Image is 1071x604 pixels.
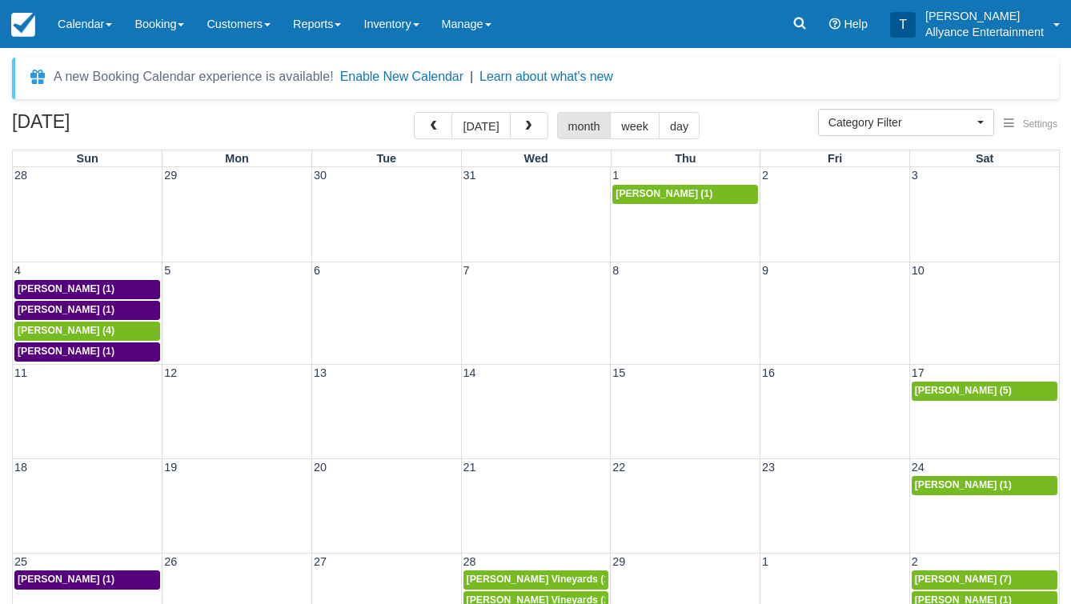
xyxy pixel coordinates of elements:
[912,382,1057,401] a: [PERSON_NAME] (5)
[162,169,178,182] span: 29
[910,461,926,474] span: 24
[13,555,29,568] span: 25
[462,169,478,182] span: 31
[225,152,249,165] span: Mon
[11,13,35,37] img: checkfront-main-nav-mini-logo.png
[18,346,114,357] span: [PERSON_NAME] (1)
[312,366,328,379] span: 13
[760,366,776,379] span: 16
[13,169,29,182] span: 28
[890,12,916,38] div: T
[12,112,215,142] h2: [DATE]
[910,264,926,277] span: 10
[915,385,1012,396] span: [PERSON_NAME] (5)
[611,366,627,379] span: 15
[18,325,114,336] span: [PERSON_NAME] (4)
[14,280,160,299] a: [PERSON_NAME] (1)
[13,366,29,379] span: 11
[1023,118,1057,130] span: Settings
[760,461,776,474] span: 23
[760,555,770,568] span: 1
[612,185,758,204] a: [PERSON_NAME] (1)
[844,18,868,30] span: Help
[910,366,926,379] span: 17
[557,112,612,139] button: month
[829,18,840,30] i: Help
[915,479,1012,490] span: [PERSON_NAME] (1)
[377,152,397,165] span: Tue
[610,112,660,139] button: week
[915,574,1012,585] span: [PERSON_NAME] (7)
[524,152,548,165] span: Wed
[14,322,160,341] a: [PERSON_NAME] (4)
[340,69,463,85] button: Enable New Calendar
[162,555,178,568] span: 26
[462,461,478,474] span: 21
[77,152,98,165] span: Sun
[912,476,1057,495] a: [PERSON_NAME] (1)
[312,461,328,474] span: 20
[976,152,993,165] span: Sat
[462,264,471,277] span: 7
[675,152,696,165] span: Thu
[13,264,22,277] span: 4
[462,366,478,379] span: 14
[611,461,627,474] span: 22
[760,169,770,182] span: 2
[14,570,160,590] a: [PERSON_NAME] (1)
[312,169,328,182] span: 30
[828,152,842,165] span: Fri
[18,574,114,585] span: [PERSON_NAME] (1)
[14,301,160,320] a: [PERSON_NAME] (1)
[760,264,770,277] span: 9
[162,264,172,277] span: 5
[479,70,613,83] a: Learn about what's new
[162,366,178,379] span: 12
[925,24,1044,40] p: Allyance Entertainment
[616,188,712,199] span: [PERSON_NAME] (1)
[910,555,920,568] span: 2
[925,8,1044,24] p: [PERSON_NAME]
[994,113,1067,136] button: Settings
[312,555,328,568] span: 27
[312,264,322,277] span: 6
[470,70,473,83] span: |
[18,304,114,315] span: [PERSON_NAME] (1)
[451,112,510,139] button: [DATE]
[828,114,973,130] span: Category Filter
[54,67,334,86] div: A new Booking Calendar experience is available!
[467,574,613,585] span: [PERSON_NAME] Vineyards (1)
[611,555,627,568] span: 29
[18,283,114,294] span: [PERSON_NAME] (1)
[912,570,1057,590] a: [PERSON_NAME] (7)
[910,169,920,182] span: 3
[13,461,29,474] span: 18
[462,555,478,568] span: 28
[611,169,620,182] span: 1
[463,570,609,590] a: [PERSON_NAME] Vineyards (1)
[611,264,620,277] span: 8
[818,109,994,136] button: Category Filter
[14,342,160,362] a: [PERSON_NAME] (1)
[659,112,700,139] button: day
[162,461,178,474] span: 19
